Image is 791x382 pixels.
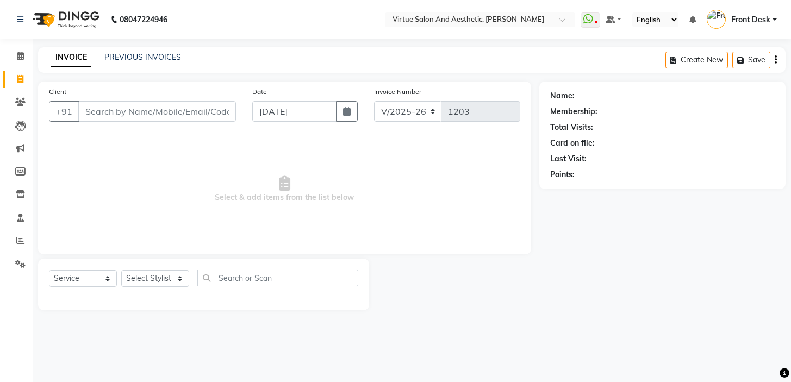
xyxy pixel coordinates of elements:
button: +91 [49,101,79,122]
a: PREVIOUS INVOICES [104,52,181,62]
span: Select & add items from the list below [49,135,520,243]
button: Create New [665,52,728,68]
a: INVOICE [51,48,91,67]
label: Date [252,87,267,97]
span: Front Desk [731,14,770,26]
div: Last Visit: [550,153,587,165]
div: Name: [550,90,575,102]
div: Card on file: [550,137,595,149]
label: Client [49,87,66,97]
button: Save [732,52,770,68]
label: Invoice Number [374,87,421,97]
b: 08047224946 [120,4,167,35]
div: Points: [550,169,575,180]
div: Total Visits: [550,122,593,133]
img: Front Desk [707,10,726,29]
div: Membership: [550,106,597,117]
img: logo [28,4,102,35]
input: Search by Name/Mobile/Email/Code [78,101,236,122]
input: Search or Scan [197,270,358,286]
